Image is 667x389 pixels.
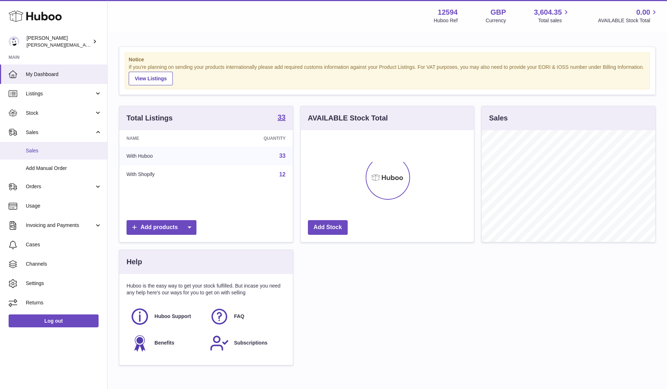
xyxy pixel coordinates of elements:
h3: Help [127,257,142,267]
div: If you're planning on sending your products internationally please add required customs informati... [129,64,646,85]
h3: AVAILABLE Stock Total [308,113,388,123]
h3: Sales [489,113,508,123]
span: Returns [26,299,102,306]
span: Total sales [538,17,570,24]
a: 33 [277,114,285,122]
p: Huboo is the easy way to get your stock fulfilled. But incase you need any help here's our ways f... [127,283,286,296]
span: Listings [26,90,94,97]
a: 0.00 AVAILABLE Stock Total [598,8,658,24]
div: Huboo Ref [434,17,458,24]
span: Settings [26,280,102,287]
strong: GBP [490,8,506,17]
a: Benefits [130,333,203,353]
span: Orders [26,183,94,190]
span: [PERSON_NAME][EMAIL_ADDRESS][DOMAIN_NAME] [27,42,144,48]
span: Channels [26,261,102,267]
span: Benefits [154,340,174,346]
span: Add Manual Order [26,165,102,172]
a: Subscriptions [210,333,282,353]
a: FAQ [210,307,282,326]
h3: Total Listings [127,113,173,123]
a: Add Stock [308,220,348,235]
span: Sales [26,147,102,154]
img: owen@wearemakewaves.com [9,36,19,47]
span: 0.00 [636,8,650,17]
div: Currency [486,17,506,24]
div: [PERSON_NAME] [27,35,91,48]
strong: 33 [277,114,285,121]
span: AVAILABLE Stock Total [598,17,658,24]
span: Usage [26,203,102,209]
a: Log out [9,314,99,327]
a: 33 [279,153,286,159]
span: Sales [26,129,94,136]
strong: Notice [129,56,646,63]
a: 12 [279,171,286,177]
span: 3,604.35 [534,8,562,17]
span: Cases [26,241,102,248]
span: FAQ [234,313,244,320]
span: Invoicing and Payments [26,222,94,229]
strong: 12594 [438,8,458,17]
span: Stock [26,110,94,117]
td: With Shopify [119,165,213,184]
a: 3,604.35 Total sales [534,8,570,24]
span: Subscriptions [234,340,267,346]
span: My Dashboard [26,71,102,78]
span: Huboo Support [154,313,191,320]
a: Huboo Support [130,307,203,326]
th: Name [119,130,213,147]
a: View Listings [129,72,173,85]
a: Add products [127,220,196,235]
th: Quantity [213,130,293,147]
td: With Huboo [119,147,213,165]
